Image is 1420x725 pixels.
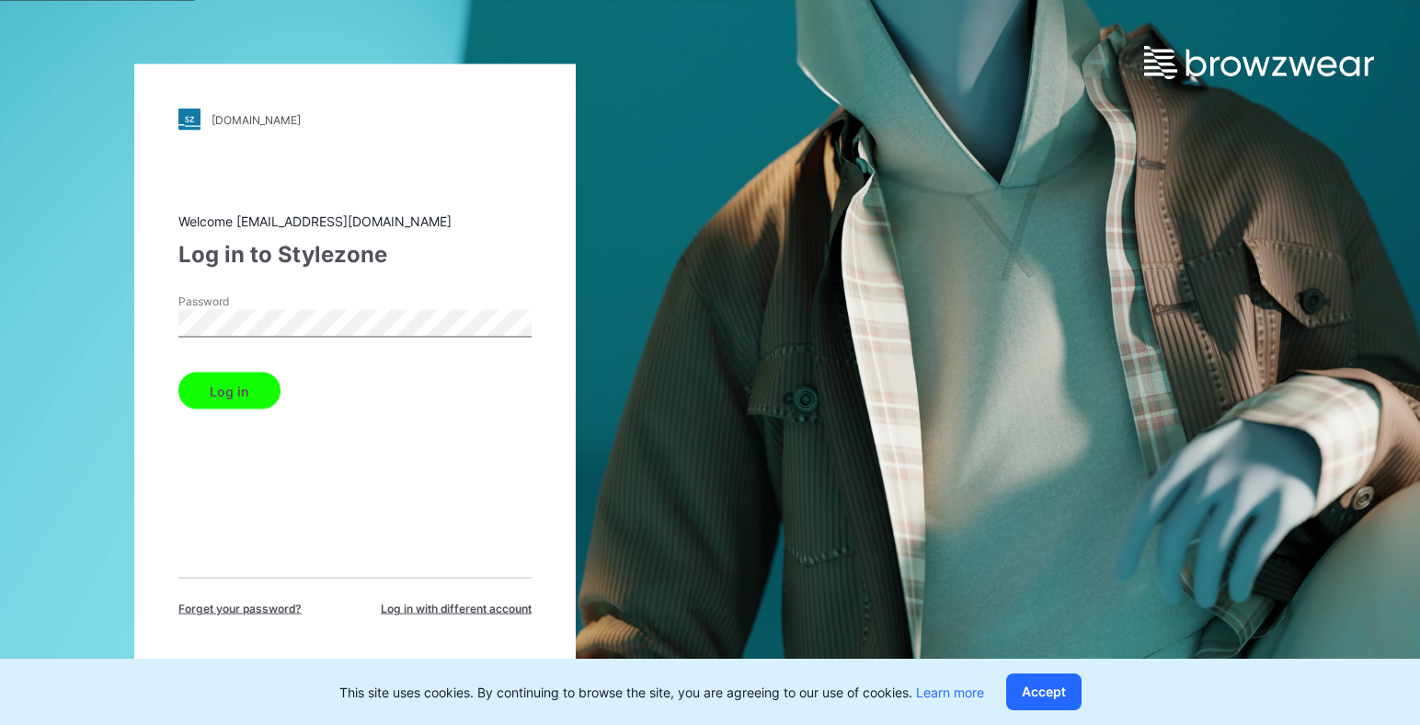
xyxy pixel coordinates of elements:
span: Forget your password? [178,601,302,617]
p: This site uses cookies. By continuing to browse the site, you are agreeing to our use of cookies. [339,683,984,702]
img: stylezone-logo.562084cfcfab977791bfbf7441f1a819.svg [178,109,200,131]
img: browzwear-logo.e42bd6dac1945053ebaf764b6aa21510.svg [1144,46,1374,79]
a: Learn more [916,685,984,700]
button: Accept [1006,673,1082,710]
a: [DOMAIN_NAME] [178,109,532,131]
div: Welcome [EMAIL_ADDRESS][DOMAIN_NAME] [178,212,532,231]
label: Password [178,293,307,310]
div: [DOMAIN_NAME] [212,112,301,126]
button: Log in [178,373,281,409]
span: Log in with different account [381,601,532,617]
div: Log in to Stylezone [178,238,532,271]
